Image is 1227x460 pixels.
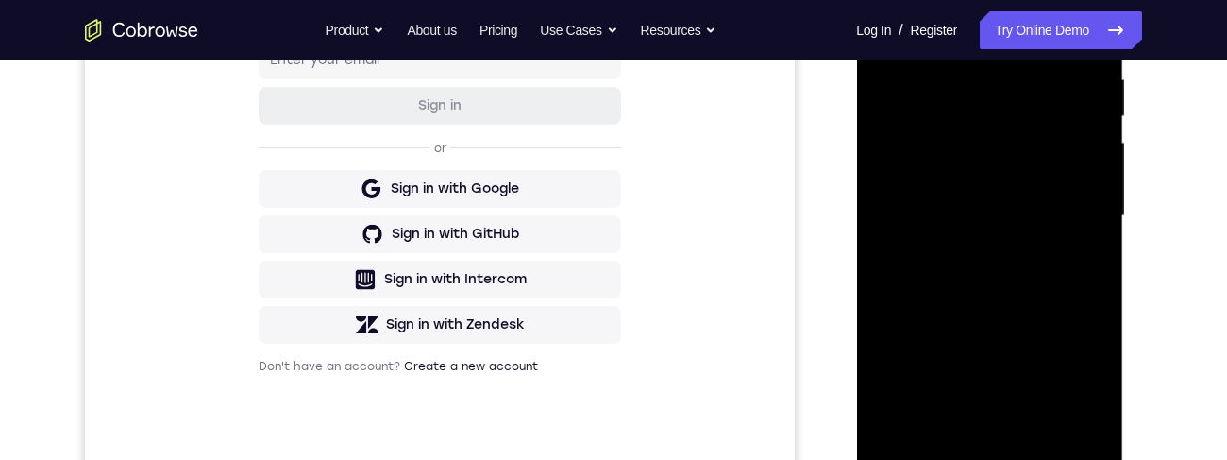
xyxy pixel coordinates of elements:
div: Sign in with Intercom [299,400,442,418]
button: Product [326,11,385,49]
button: Sign in with Intercom [174,390,536,428]
input: Enter your email [185,180,525,199]
a: Log In [856,11,891,49]
div: Sign in with GitHub [307,354,434,373]
button: Sign in [174,216,536,254]
h1: Sign in to your account [174,129,536,156]
button: Resources [641,11,717,49]
button: Sign in with Google [174,299,536,337]
p: or [345,270,365,285]
a: Pricing [479,11,517,49]
a: Register [911,11,957,49]
button: Sign in with GitHub [174,345,536,383]
span: / [899,19,902,42]
button: Use Cases [540,11,617,49]
div: Sign in with Google [306,309,434,328]
a: Try Online Demo [980,11,1142,49]
a: Go to the home page [85,19,198,42]
a: About us [407,11,456,49]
